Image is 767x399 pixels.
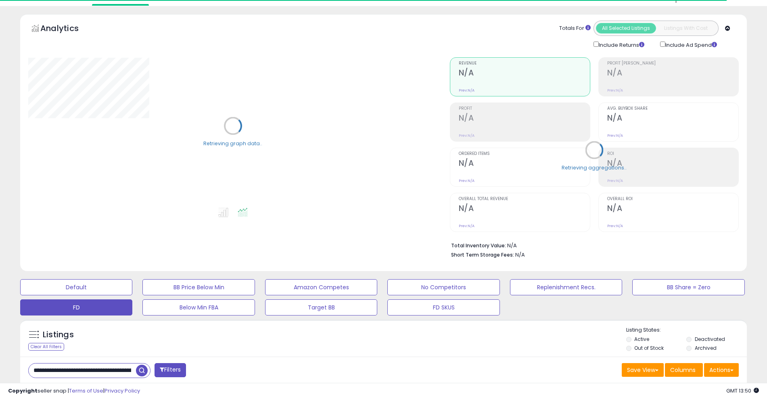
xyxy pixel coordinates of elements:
[155,363,186,377] button: Filters
[20,299,132,315] button: FD
[559,25,591,32] div: Totals For
[632,279,744,295] button: BB Share = Zero
[695,336,725,343] label: Deactivated
[634,336,649,343] label: Active
[387,299,499,315] button: FD SKUS
[656,23,716,33] button: Listings With Cost
[265,279,377,295] button: Amazon Competes
[726,387,759,395] span: 2025-09-15 13:50 GMT
[510,279,622,295] button: Replenishment Recs.
[654,40,730,49] div: Include Ad Spend
[203,140,262,147] div: Retrieving graph data..
[634,345,664,351] label: Out of Stock
[40,23,94,36] h5: Analytics
[8,387,38,395] strong: Copyright
[596,23,656,33] button: All Selected Listings
[704,363,739,377] button: Actions
[265,299,377,315] button: Target BB
[562,164,627,171] div: Retrieving aggregations..
[670,366,696,374] span: Columns
[142,299,255,315] button: Below Min FBA
[626,326,747,334] p: Listing States:
[20,279,132,295] button: Default
[28,343,64,351] div: Clear All Filters
[587,40,654,49] div: Include Returns
[69,387,103,395] a: Terms of Use
[104,387,140,395] a: Privacy Policy
[8,387,140,395] div: seller snap | |
[142,279,255,295] button: BB Price Below Min
[387,279,499,295] button: No Competitors
[622,363,664,377] button: Save View
[43,329,74,341] h5: Listings
[695,345,717,351] label: Archived
[665,363,703,377] button: Columns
